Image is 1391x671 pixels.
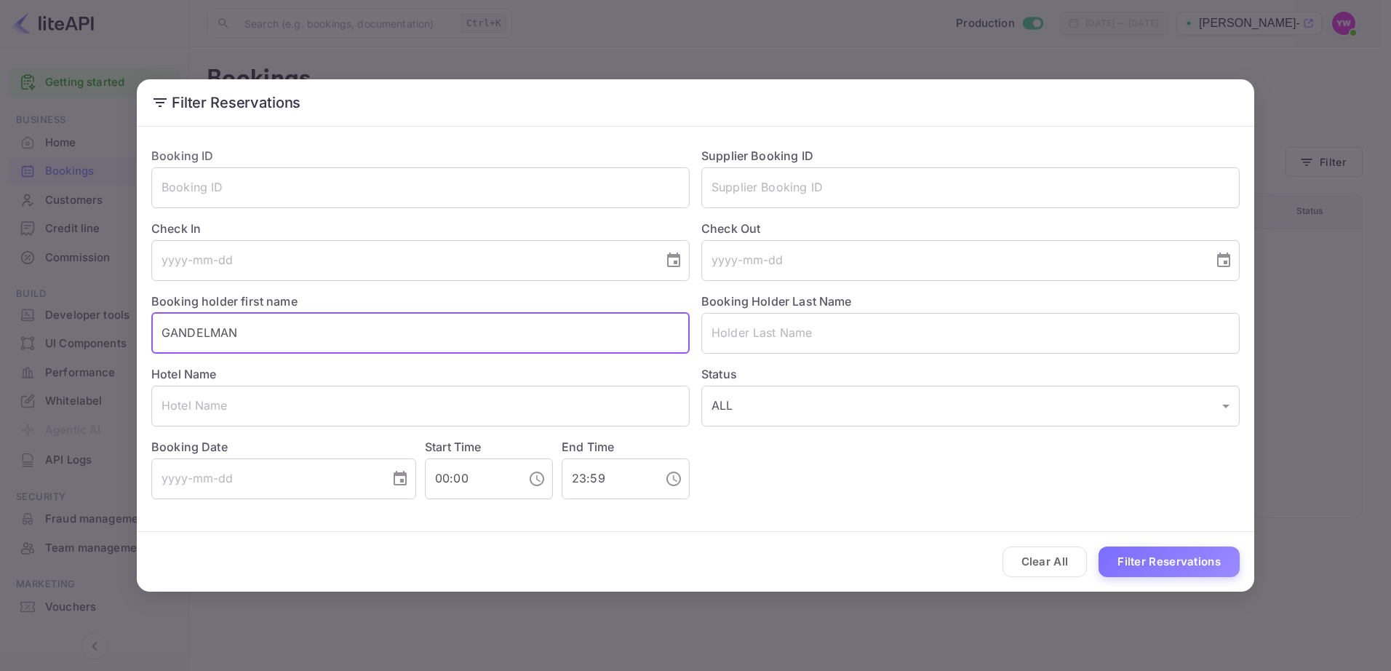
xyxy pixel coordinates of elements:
label: Check In [151,220,690,237]
input: Supplier Booking ID [701,167,1240,208]
input: yyyy-mm-dd [151,240,653,281]
input: yyyy-mm-dd [701,240,1203,281]
h2: Filter Reservations [137,79,1254,126]
label: Booking holder first name [151,294,298,309]
button: Choose date [659,246,688,275]
button: Filter Reservations [1099,547,1240,578]
input: Holder Last Name [701,313,1240,354]
button: Clear All [1003,547,1088,578]
button: Choose date [1209,246,1238,275]
button: Choose date [386,464,415,493]
input: Hotel Name [151,386,690,426]
label: Booking Date [151,438,416,456]
label: Supplier Booking ID [701,148,813,163]
input: Booking ID [151,167,690,208]
input: yyyy-mm-dd [151,458,380,499]
label: Booking ID [151,148,214,163]
div: ALL [701,386,1240,426]
input: hh:mm [562,458,653,499]
label: End Time [562,440,614,454]
label: Start Time [425,440,482,454]
input: hh:mm [425,458,517,499]
label: Check Out [701,220,1240,237]
button: Choose time, selected time is 11:59 PM [659,464,688,493]
input: Holder First Name [151,313,690,354]
label: Hotel Name [151,367,217,381]
label: Booking Holder Last Name [701,294,852,309]
label: Status [701,365,1240,383]
button: Choose time, selected time is 12:00 AM [522,464,551,493]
